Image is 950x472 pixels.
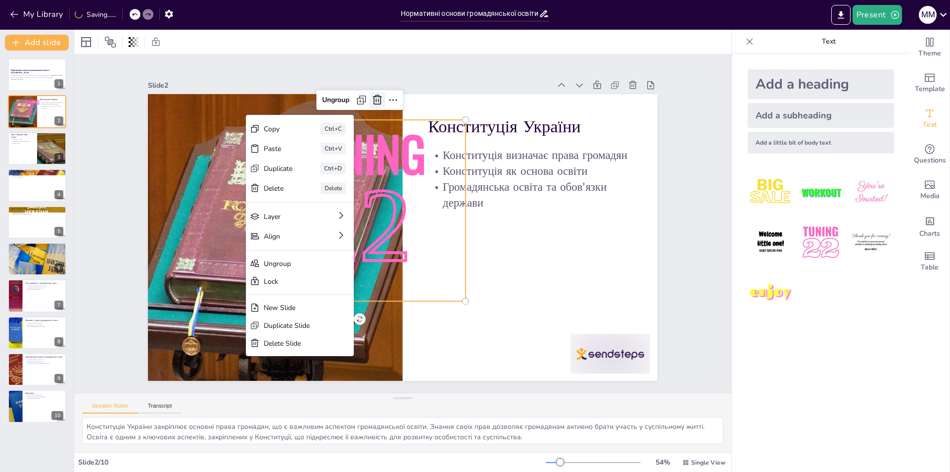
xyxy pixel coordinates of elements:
[25,282,63,285] p: Роль держави в громадянській освіті
[8,279,66,312] div: 7
[264,184,293,193] div: Delete
[5,35,69,51] button: Add slide
[321,182,346,194] div: Delete
[8,316,66,349] div: 8
[11,78,63,80] p: Generated with [URL]
[8,58,66,91] div: https://cdn.sendsteps.com/images/logo/sendsteps_logo_white.pnghttps://cdn.sendsteps.com/images/lo...
[11,244,63,247] p: Важливість громадянської освіти
[8,390,66,422] div: 10
[307,167,412,283] span: 22
[915,84,945,95] span: Template
[919,228,940,239] span: Charts
[25,356,63,359] p: Перспективи розвитку громадянської освіти
[264,339,322,348] div: Delete Slide
[914,155,946,166] span: Questions
[11,211,63,213] p: Освіта як пріоритет
[401,6,539,21] input: Insert title
[54,79,63,88] div: 1
[54,116,63,125] div: 2
[11,250,63,252] p: Активна громадянська позиція
[54,374,63,383] div: 9
[11,173,63,175] p: Структура вищої освіти
[54,190,63,199] div: 4
[11,140,34,142] p: Принципи освітньої діяльності
[25,391,63,394] p: Висновки
[75,10,116,19] div: Saving......
[264,212,308,221] div: Layer
[321,143,346,155] div: Ctrl+V
[428,163,632,179] p: Конституція як основа освіти
[40,102,63,104] p: Конституція визначає права громадян
[428,179,632,210] p: Громадянська освіта та обов'язки держави
[8,132,66,165] div: https://cdn.sendsteps.com/images/logo/sendsteps_logo_white.pnghttps://cdn.sendsteps.com/images/lo...
[918,48,941,59] span: Theme
[51,411,63,420] div: 10
[758,30,900,53] p: Text
[831,5,851,25] button: Export to PowerPoint
[11,142,34,144] p: Якість освіти
[82,417,723,444] textarea: Конституція України закріплює основні права громадян, що є важливим аспектом громадянської освіти...
[8,243,66,275] div: https://cdn.sendsteps.com/images/logo/sendsteps_logo_white.pnghttps://cdn.sendsteps.com/images/lo...
[264,164,292,173] div: Duplicate
[54,301,63,310] div: 7
[25,285,63,287] p: Фінансування навчальних закладів
[78,34,94,50] div: Layout
[25,318,63,321] p: Виклики у сфері громадянської освіти
[910,172,950,208] div: Add images, graphics, shapes or video
[54,263,63,272] div: 6
[54,153,63,162] div: 3
[923,119,937,130] span: Text
[848,219,894,265] img: 6.jpeg
[11,213,63,215] p: [DEMOGRAPHIC_DATA] підтримки
[910,65,950,101] div: Add ready made slides
[11,75,63,78] p: Презентація охоплює основні нормативні акти громадянської освіти в [GEOGRAPHIC_DATA], зокрема Кон...
[798,219,844,265] img: 5.jpeg
[910,101,950,137] div: Add text boxes
[651,458,674,467] div: 54 %
[428,115,632,139] p: Конституція України
[910,30,950,65] div: Change the overall theme
[691,459,725,467] span: Single View
[11,170,63,173] p: Закон України «Про вищу освіту»
[40,98,63,101] p: Конституція України
[25,361,63,363] p: Розвиток дистанційної освіти
[748,270,794,316] img: 7.jpeg
[910,244,950,279] div: Add a table
[11,248,63,250] p: Розвиток критичного мислення
[11,174,63,176] p: Принципи функціонування
[25,397,63,399] p: Перспективи розвитку
[264,124,293,134] div: Copy
[138,403,182,414] button: Transcript
[748,132,894,154] div: Add a little bit of body text
[11,69,49,74] strong: Нормативні основи громадянської освіти в [GEOGRAPHIC_DATA]
[40,103,63,105] p: Конституція як основа освіти
[748,103,894,128] div: Add a subheading
[26,104,38,117] span: 22
[40,105,63,108] p: Громадянська освіта та обов'язки держави
[853,5,902,25] button: Present
[321,123,346,135] div: Ctrl+C
[11,176,63,178] p: Наукова діяльність
[264,277,322,286] div: Lock
[11,139,34,141] p: Доступ до освіти
[8,169,66,202] div: https://cdn.sendsteps.com/images/logo/sendsteps_logo_white.pnghttps://cdn.sendsteps.com/images/lo...
[54,337,63,346] div: 8
[264,303,322,313] div: New Slide
[748,169,794,215] img: 1.jpeg
[7,6,67,22] button: My Library
[919,6,937,24] div: M M
[25,394,63,396] p: Нормативна база важлива
[11,207,63,210] p: Закон України «Про молодіжну політику»
[54,227,63,236] div: 5
[11,210,63,211] p: Підтримка молоді
[25,359,63,361] p: Інтеграція нових технологій
[910,208,950,244] div: Add charts and graphs
[919,5,937,25] button: M M
[748,219,794,265] img: 4.jpeg
[264,321,322,330] div: Duplicate Slide
[8,353,66,386] div: 9
[8,206,66,239] div: https://cdn.sendsteps.com/images/logo/sendsteps_logo_white.pnghttps://cdn.sendsteps.com/images/lo...
[748,69,894,99] div: Add a heading
[318,92,353,108] div: Ungroup
[25,324,63,326] p: Нерівний доступ до освіти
